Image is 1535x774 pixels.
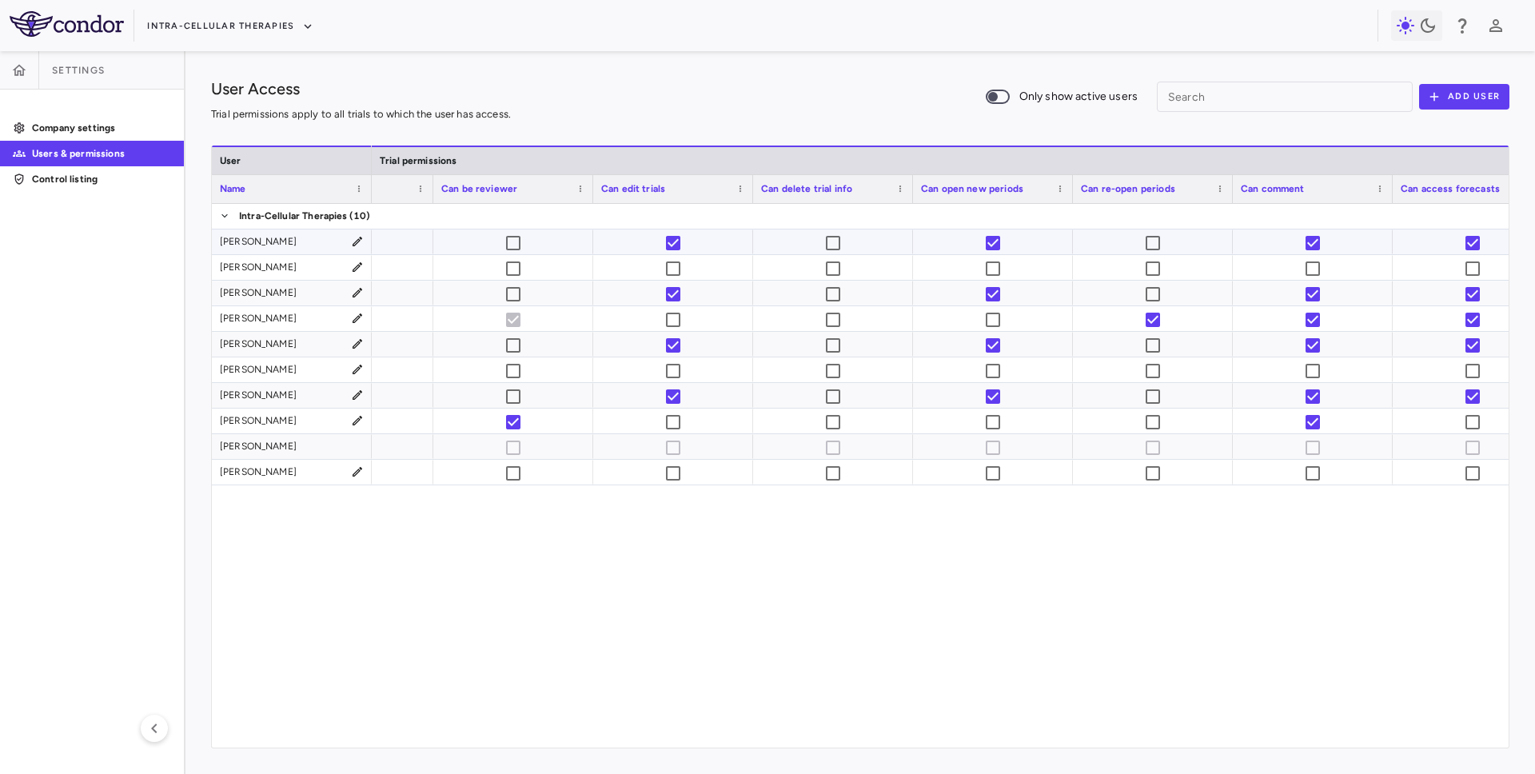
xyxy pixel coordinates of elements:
[1081,183,1175,194] span: Can re-open periods
[220,433,297,459] div: [PERSON_NAME]
[220,357,297,382] div: [PERSON_NAME]
[220,331,297,357] div: [PERSON_NAME]
[211,107,511,122] p: Trial permissions apply to all trials to which the user has access.
[1401,183,1500,194] span: Can access forecasts
[147,14,313,39] button: Intra-Cellular Therapies
[1136,431,1170,465] span: User is inactive
[761,183,852,194] span: Can delete trial info
[220,280,297,305] div: [PERSON_NAME]
[220,305,297,331] div: [PERSON_NAME]
[496,303,530,337] span: User is the assigned reviewer on ITI-007-304, ITI-007-321, ITI-007-421, ITI-007-451, ITI-007-452,...
[441,183,517,194] span: Can be reviewer
[976,431,1010,465] span: User is inactive
[1241,183,1305,194] span: Can comment
[239,203,348,229] span: Intra-Cellular Therapies
[601,183,665,194] span: Can edit trials
[220,408,297,433] div: [PERSON_NAME]
[1296,431,1330,465] span: User is inactive
[52,64,105,77] span: Settings
[220,155,241,166] span: User
[10,11,124,37] img: logo-full-BYUhSk78.svg
[656,431,690,465] span: User is inactive
[380,155,457,166] span: Trial permissions
[220,382,297,408] div: [PERSON_NAME]
[1456,431,1489,465] span: User is inactive
[1419,84,1509,110] button: Add User
[220,229,297,254] div: [PERSON_NAME]
[32,146,171,161] p: Users & permissions
[921,183,1023,194] span: Can open new periods
[32,172,171,186] p: Control listing
[816,431,850,465] span: User is inactive
[1019,88,1138,106] span: Only show active users
[349,203,371,229] span: (10)
[220,254,297,280] div: [PERSON_NAME]
[220,459,297,485] div: [PERSON_NAME]
[220,183,246,194] span: Name
[32,121,171,135] p: Company settings
[211,77,300,101] h1: User Access
[496,431,530,465] span: User is inactive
